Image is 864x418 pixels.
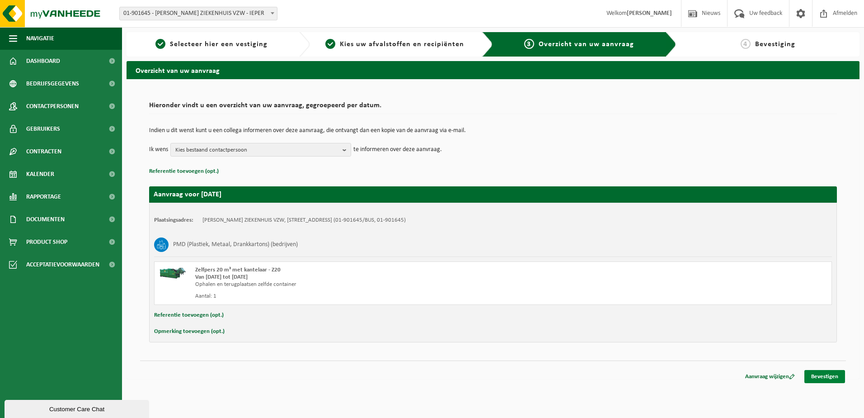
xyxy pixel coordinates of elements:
p: te informeren over deze aanvraag. [353,143,442,157]
strong: Aanvraag voor [DATE] [154,191,221,198]
img: HK-XZ-20-GN-01.png [159,266,186,280]
span: 4 [741,39,751,49]
iframe: chat widget [5,398,151,418]
span: Overzicht van uw aanvraag [539,41,634,48]
span: Product Shop [26,231,67,253]
a: Aanvraag wijzigen [738,370,802,383]
strong: Plaatsingsadres: [154,217,193,223]
a: 2Kies uw afvalstoffen en recipiënten [315,39,475,50]
span: Kies uw afvalstoffen en recipiënten [340,41,464,48]
p: Indien u dit wenst kunt u een collega informeren over deze aanvraag, die ontvangt dan een kopie v... [149,128,837,134]
button: Referentie toevoegen (opt.) [154,309,224,321]
span: Bedrijfsgegevens [26,72,79,95]
div: Ophalen en terugplaatsen zelfde container [195,281,529,288]
strong: [PERSON_NAME] [627,10,672,17]
h3: PMD (Plastiek, Metaal, Drankkartons) (bedrijven) [173,237,298,252]
button: Referentie toevoegen (opt.) [149,166,219,177]
div: Aantal: 1 [195,293,529,300]
button: Opmerking toevoegen (opt.) [154,326,225,337]
span: Contactpersonen [26,95,79,118]
span: Documenten [26,208,65,231]
span: Bevestiging [755,41,795,48]
span: Acceptatievoorwaarden [26,253,99,276]
span: Zelfpers 20 m³ met kantelaar - Z20 [195,267,281,273]
p: Ik wens [149,143,168,157]
span: 1 [155,39,165,49]
strong: Van [DATE] tot [DATE] [195,274,248,280]
span: 3 [524,39,534,49]
span: Kalender [26,163,54,185]
span: 01-901645 - JAN YPERMAN ZIEKENHUIS VZW - IEPER [119,7,277,20]
h2: Hieronder vindt u een overzicht van uw aanvraag, gegroepeerd per datum. [149,102,837,114]
span: Rapportage [26,185,61,208]
span: 01-901645 - JAN YPERMAN ZIEKENHUIS VZW - IEPER [120,7,277,20]
span: Kies bestaand contactpersoon [175,143,339,157]
span: Selecteer hier een vestiging [170,41,268,48]
span: Navigatie [26,27,54,50]
span: Gebruikers [26,118,60,140]
td: [PERSON_NAME] ZIEKENHUIS VZW, [STREET_ADDRESS] (01-901645/BUS, 01-901645) [202,217,406,224]
span: Contracten [26,140,61,163]
a: Bevestigen [804,370,845,383]
span: 2 [325,39,335,49]
span: Dashboard [26,50,60,72]
button: Kies bestaand contactpersoon [170,143,351,157]
a: 1Selecteer hier een vestiging [131,39,292,50]
h2: Overzicht van uw aanvraag [127,61,859,79]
